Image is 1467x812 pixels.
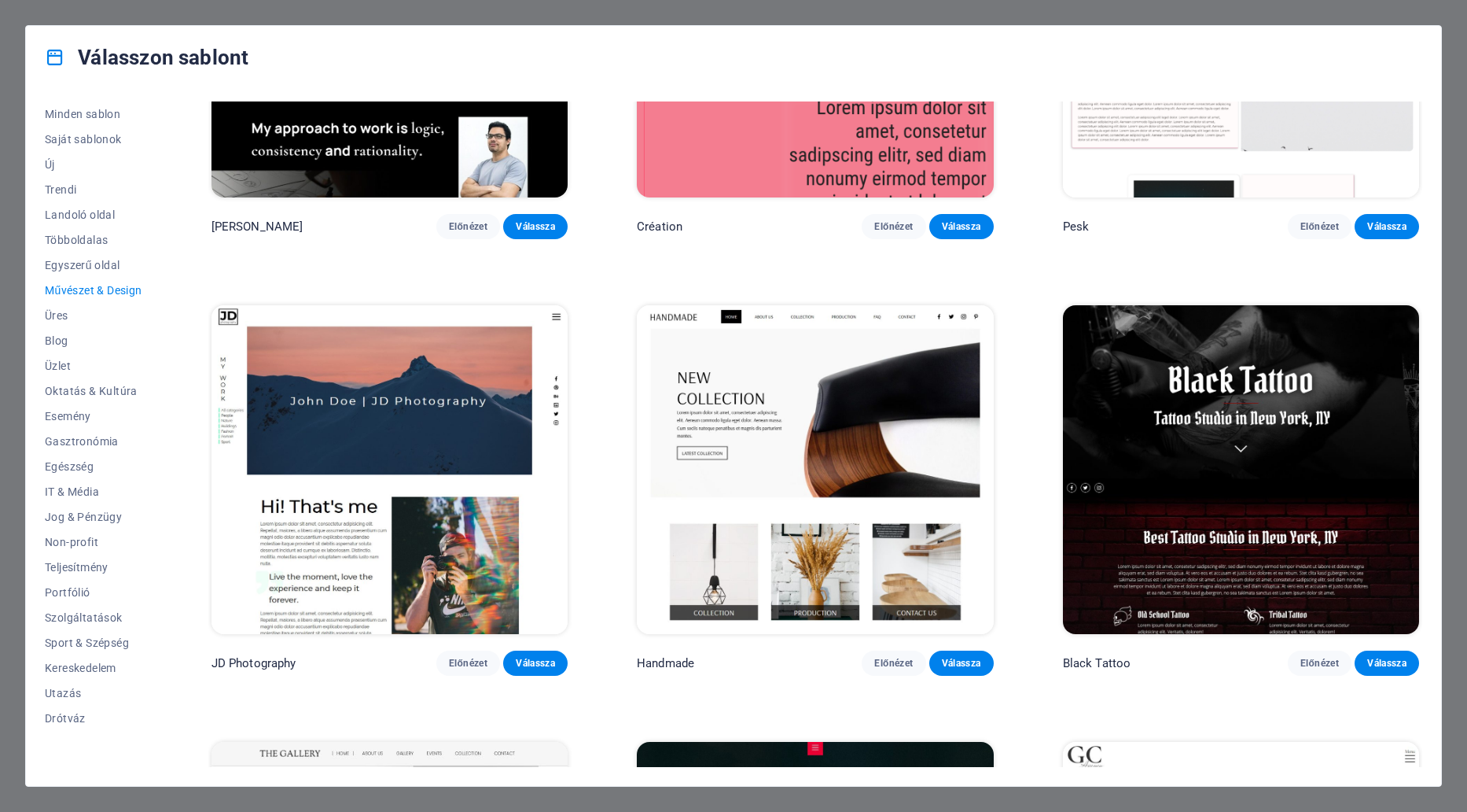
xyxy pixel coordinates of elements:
span: Válassza [1367,220,1406,233]
button: Gasztronómia [45,429,142,454]
span: Előnézet [449,220,488,233]
button: Sport & Szépség [45,630,142,655]
button: Előnézet [862,651,926,676]
button: Jog & Pénzügy [45,504,142,530]
button: Válassza [503,214,568,239]
span: Üres [45,309,142,322]
span: Egyszerű oldal [45,259,142,271]
button: Esemény [45,404,142,429]
button: Előnézet [1288,651,1352,676]
button: Új [45,152,142,177]
span: Előnézet [874,657,914,670]
button: Válassza [929,214,994,239]
button: Kereskedelem [45,655,142,681]
span: Gasztronómia [45,435,142,448]
span: Előnézet [1300,220,1340,233]
button: Üzlet [45,353,142,378]
span: Sport & Szépség [45,637,142,649]
button: Teljesítmény [45,555,142,580]
span: Trendi [45,183,142,196]
span: Előnézet [449,657,488,670]
button: Szolgáltatások [45,605,142,630]
span: Válassza [516,657,555,670]
button: Saját sablonok [45,127,142,152]
button: Oktatás & Kultúra [45,378,142,404]
span: Szolgáltatások [45,611,142,624]
span: Kereskedelem [45,662,142,674]
span: Oktatás & Kultúra [45,385,142,397]
span: Portfólió [45,586,142,599]
button: Non-profit [45,530,142,555]
span: Üzlet [45,360,142,372]
span: Új [45,158,142,171]
button: Landoló oldal [45,202,142,227]
p: Handmade [637,655,694,671]
img: Handmade [637,305,993,634]
button: Előnézet [1288,214,1352,239]
button: Többoldalas [45,227,142,253]
span: Utazás [45,687,142,699]
button: Egyszerű oldal [45,253,142,278]
p: JD Photography [211,655,296,671]
span: Többoldalas [45,234,142,246]
span: Előnézet [874,220,914,233]
h4: Válasszon sablont [45,45,248,70]
button: Utazás [45,681,142,706]
button: Trendi [45,177,142,202]
button: Blog [45,328,142,353]
span: Teljesítmény [45,561,142,574]
span: Non-profit [45,536,142,548]
span: Művészet & Design [45,284,142,297]
button: Előnézet [436,214,501,239]
img: Black Tattoo [1063,305,1419,634]
p: Black Tattoo [1063,655,1131,671]
span: Előnézet [1300,657,1340,670]
button: Portfólió [45,580,142,605]
span: Válassza [942,657,981,670]
button: Művészet & Design [45,278,142,303]
span: Válassza [942,220,981,233]
p: Pesk [1063,219,1090,234]
button: Előnézet [436,651,501,676]
span: Válassza [516,220,555,233]
button: Válassza [929,651,994,676]
span: IT & Média [45,485,142,498]
button: Válassza [1355,214,1419,239]
span: Saját sablonok [45,133,142,146]
p: [PERSON_NAME] [211,219,303,234]
span: Jog & Pénzügy [45,511,142,523]
span: Válassza [1367,657,1406,670]
span: Esemény [45,410,142,423]
span: Blog [45,334,142,347]
button: Egészség [45,454,142,479]
button: Válassza [1355,651,1419,676]
span: Landoló oldal [45,209,142,221]
button: Válassza [503,651,568,676]
button: IT & Média [45,479,142,504]
span: Egészség [45,460,142,473]
p: Création [637,219,682,234]
button: Minden sablon [45,101,142,127]
button: Üres [45,303,142,328]
span: Minden sablon [45,108,142,120]
span: Drótváz [45,712,142,725]
img: JD Photography [211,305,568,634]
button: Előnézet [862,214,926,239]
button: Drótváz [45,706,142,731]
